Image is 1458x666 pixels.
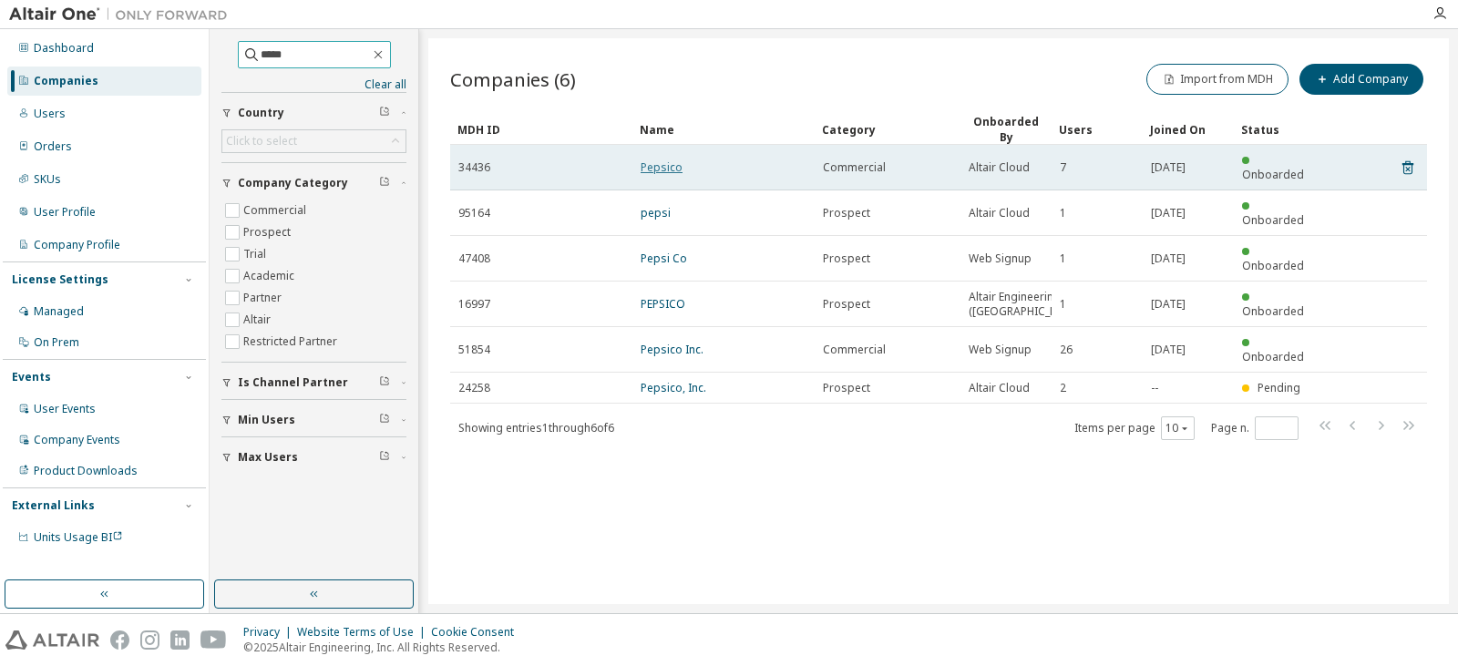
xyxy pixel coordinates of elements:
[9,5,237,24] img: Altair One
[969,206,1030,220] span: Altair Cloud
[1059,115,1135,144] div: Users
[379,106,390,120] span: Clear filter
[243,221,294,243] label: Prospect
[1151,206,1186,220] span: [DATE]
[641,296,685,312] a: PEPSICO
[243,309,274,331] label: Altair
[221,77,406,92] a: Clear all
[641,342,703,357] a: Pepsico Inc.
[1151,343,1186,357] span: [DATE]
[34,304,84,319] div: Managed
[243,265,298,287] label: Academic
[1211,416,1299,440] span: Page n.
[243,640,525,655] p: © 2025 Altair Engineering, Inc. All Rights Reserved.
[1258,380,1300,395] span: Pending
[458,206,490,220] span: 95164
[1151,251,1186,266] span: [DATE]
[221,400,406,440] button: Min Users
[243,243,270,265] label: Trial
[1060,297,1066,312] span: 1
[297,625,431,640] div: Website Terms of Use
[969,381,1030,395] span: Altair Cloud
[457,115,625,144] div: MDH ID
[458,420,614,435] span: Showing entries 1 through 6 of 6
[238,375,348,390] span: Is Channel Partner
[1150,115,1227,144] div: Joined On
[12,370,51,384] div: Events
[1074,416,1195,440] span: Items per page
[34,402,96,416] div: User Events
[34,205,96,220] div: User Profile
[823,343,886,357] span: Commercial
[379,375,390,390] span: Clear filter
[823,251,870,266] span: Prospect
[5,630,99,650] img: altair_logo.svg
[243,625,297,640] div: Privacy
[458,251,490,266] span: 47408
[238,176,348,190] span: Company Category
[226,134,297,149] div: Click to select
[12,272,108,287] div: License Settings
[34,41,94,56] div: Dashboard
[243,200,310,221] label: Commercial
[1242,303,1304,319] span: Onboarded
[823,160,886,175] span: Commercial
[823,381,870,395] span: Prospect
[450,67,576,92] span: Companies (6)
[1242,212,1304,228] span: Onboarded
[969,251,1032,266] span: Web Signup
[823,206,870,220] span: Prospect
[1060,343,1073,357] span: 26
[641,205,671,220] a: pepsi
[968,114,1044,145] div: Onboarded By
[34,529,123,545] span: Units Usage BI
[1299,64,1423,95] button: Add Company
[969,290,1084,319] span: Altair Engineering ([GEOGRAPHIC_DATA])
[243,331,341,353] label: Restricted Partner
[34,107,66,121] div: Users
[222,130,406,152] div: Click to select
[1242,349,1304,364] span: Onboarded
[34,139,72,154] div: Orders
[221,93,406,133] button: Country
[1165,421,1190,435] button: 10
[458,297,490,312] span: 16997
[34,335,79,350] div: On Prem
[34,74,98,88] div: Companies
[1060,160,1066,175] span: 7
[640,115,807,144] div: Name
[34,172,61,187] div: SKUs
[379,450,390,465] span: Clear filter
[110,630,129,650] img: facebook.svg
[170,630,190,650] img: linkedin.svg
[1151,160,1186,175] span: [DATE]
[1242,258,1304,273] span: Onboarded
[969,160,1030,175] span: Altair Cloud
[1242,167,1304,182] span: Onboarded
[221,363,406,403] button: Is Channel Partner
[641,380,706,395] a: Pepsico, Inc.
[243,287,285,309] label: Partner
[1146,64,1289,95] button: Import from MDH
[221,437,406,477] button: Max Users
[34,464,138,478] div: Product Downloads
[641,251,687,266] a: Pepsi Co
[34,433,120,447] div: Company Events
[12,498,95,513] div: External Links
[458,160,490,175] span: 34436
[238,106,284,120] span: Country
[238,450,298,465] span: Max Users
[34,238,120,252] div: Company Profile
[1151,297,1186,312] span: [DATE]
[822,115,953,144] div: Category
[238,413,295,427] span: Min Users
[1060,251,1066,266] span: 1
[969,343,1032,357] span: Web Signup
[1241,115,1318,144] div: Status
[221,163,406,203] button: Company Category
[458,343,490,357] span: 51854
[458,381,490,395] span: 24258
[200,630,227,650] img: youtube.svg
[379,413,390,427] span: Clear filter
[1060,381,1066,395] span: 2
